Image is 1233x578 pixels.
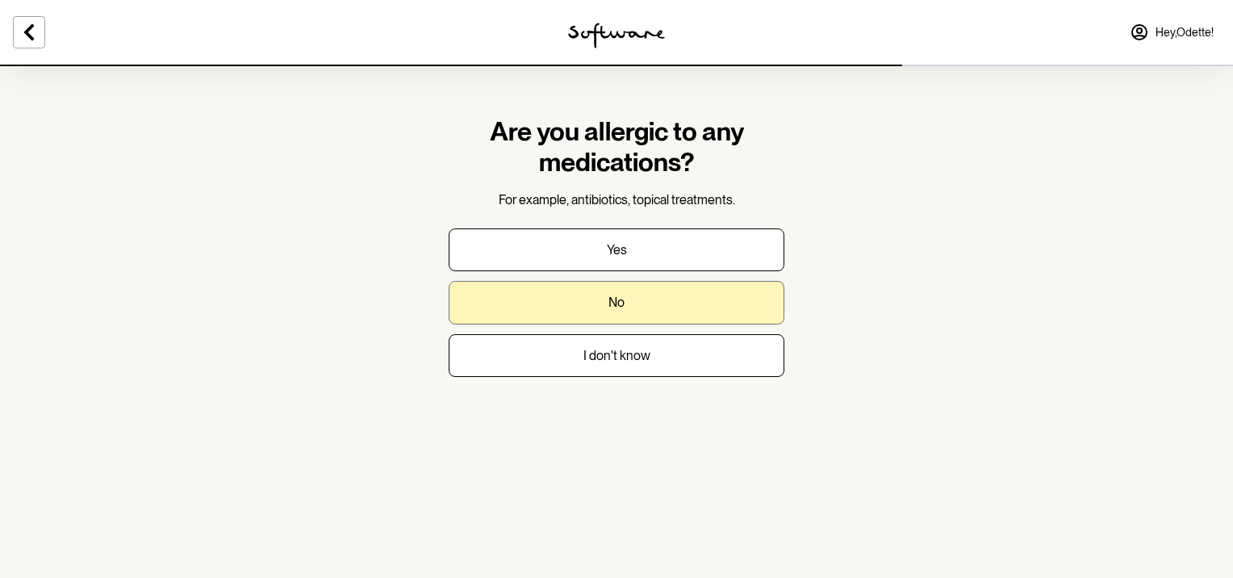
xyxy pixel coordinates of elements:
[568,23,665,48] img: software logo
[607,242,627,258] p: Yes
[1156,26,1214,40] span: Hey, Odette !
[499,192,735,207] span: For example, antibiotics, topical treatments.
[449,334,784,377] button: I don't know
[583,348,650,363] p: I don't know
[449,228,784,271] button: Yes
[608,295,625,310] p: No
[449,281,784,324] button: No
[449,116,784,178] h1: Are you allergic to any medications?
[1120,13,1223,52] a: Hey,Odette!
